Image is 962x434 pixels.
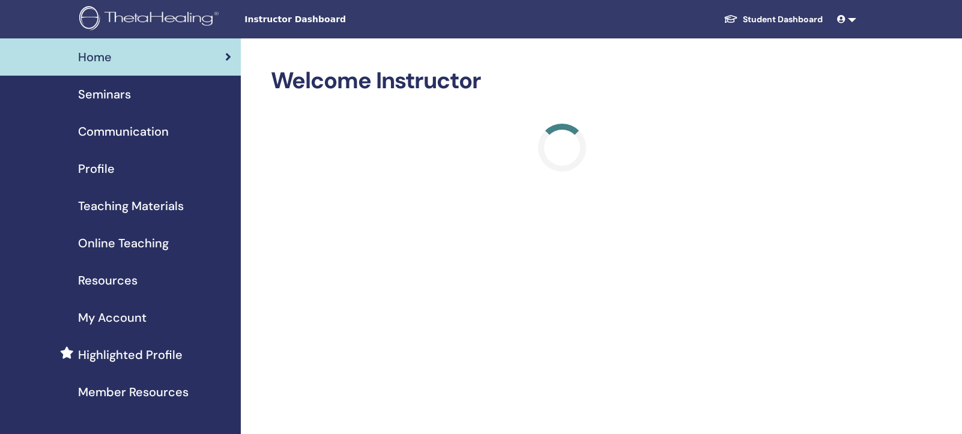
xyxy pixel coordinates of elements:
[78,48,112,66] span: Home
[714,8,832,31] a: Student Dashboard
[78,383,189,401] span: Member Resources
[78,197,184,215] span: Teaching Materials
[78,85,131,103] span: Seminars
[79,6,223,33] img: logo.png
[78,234,169,252] span: Online Teaching
[78,271,138,289] span: Resources
[724,14,738,24] img: graduation-cap-white.svg
[78,160,115,178] span: Profile
[78,346,183,364] span: Highlighted Profile
[271,67,855,95] h2: Welcome Instructor
[78,122,169,140] span: Communication
[244,13,425,26] span: Instructor Dashboard
[78,309,147,327] span: My Account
